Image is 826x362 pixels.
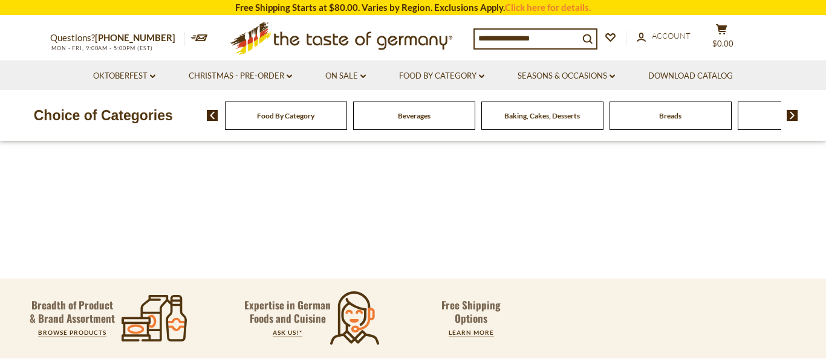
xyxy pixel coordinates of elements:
[257,111,314,120] a: Food By Category
[637,30,691,43] a: Account
[435,299,507,325] p: Free Shipping Options
[273,329,302,336] a: ASK US!*
[50,30,184,46] p: Questions?
[398,111,431,120] a: Beverages
[189,69,292,83] a: Christmas - PRE-ORDER
[712,39,733,48] span: $0.00
[449,329,494,336] a: LEARN MORE
[505,2,591,13] a: Click here for details.
[659,111,681,120] a: Breads
[244,299,331,325] p: Expertise in German Foods and Cuisine
[93,69,155,83] a: Oktoberfest
[648,69,733,83] a: Download Catalog
[38,329,106,336] a: BROWSE PRODUCTS
[652,31,691,40] span: Account
[207,110,218,121] img: previous arrow
[50,45,153,51] span: MON - FRI, 9:00AM - 5:00PM (EST)
[325,69,366,83] a: On Sale
[30,299,115,325] p: Breadth of Product & Brand Assortment
[399,69,484,83] a: Food By Category
[518,69,615,83] a: Seasons & Occasions
[703,24,740,54] button: $0.00
[787,110,798,121] img: next arrow
[504,111,580,120] a: Baking, Cakes, Desserts
[95,32,175,43] a: [PHONE_NUMBER]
